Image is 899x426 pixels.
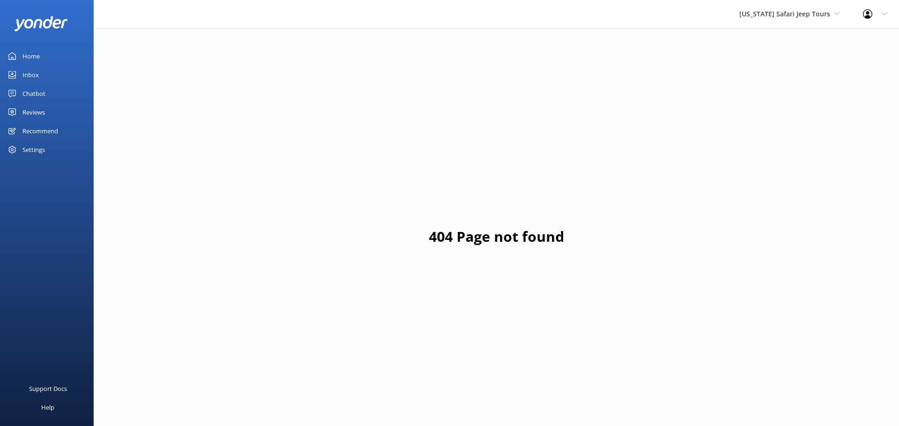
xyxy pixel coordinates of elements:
[22,103,45,122] div: Reviews
[29,379,67,398] div: Support Docs
[739,9,830,18] span: [US_STATE] Safari Jeep Tours
[22,65,39,84] div: Inbox
[22,47,40,65] div: Home
[22,84,45,103] div: Chatbot
[429,225,564,248] h1: 404 Page not found
[22,140,45,159] div: Settings
[41,398,54,417] div: Help
[14,16,68,31] img: yonder-white-logo.png
[22,122,58,140] div: Recommend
